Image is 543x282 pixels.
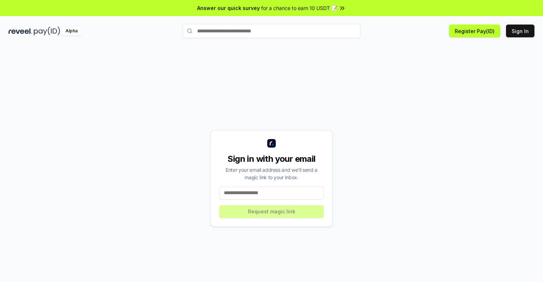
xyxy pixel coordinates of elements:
span: for a chance to earn 10 USDT 📝 [261,4,337,12]
img: reveel_dark [9,27,32,36]
img: logo_small [267,139,276,148]
div: Alpha [62,27,81,36]
div: Enter your email address and we’ll send a magic link to your inbox. [219,166,324,181]
div: Sign in with your email [219,153,324,165]
span: Answer our quick survey [197,4,260,12]
button: Register Pay(ID) [449,25,500,37]
button: Sign In [506,25,534,37]
img: pay_id [34,27,60,36]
